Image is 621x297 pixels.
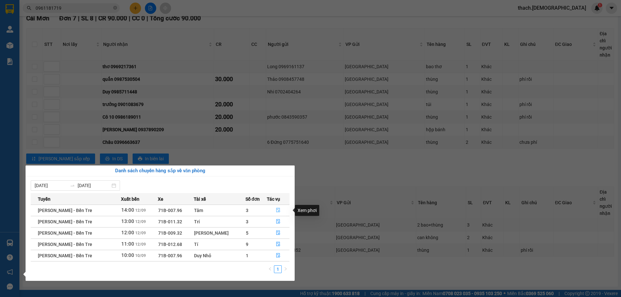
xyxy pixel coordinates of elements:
[121,196,139,203] span: Xuất bến
[246,219,248,224] span: 3
[282,265,289,273] button: right
[276,242,280,247] span: file-done
[276,208,280,213] span: file-done
[246,242,248,247] span: 9
[284,267,288,271] span: right
[194,252,245,259] div: Duy Nhỏ
[158,242,182,247] span: 71B-012.68
[135,208,146,213] span: 12/09
[135,231,146,235] span: 12/09
[276,253,280,258] span: file-done
[267,205,289,216] button: file-done
[194,196,206,203] span: Tài xế
[38,253,92,258] span: [PERSON_NAME] - Bến Tre
[135,253,146,258] span: 10/09
[267,196,280,203] span: Tác vụ
[276,219,280,224] span: file-done
[70,183,75,188] span: to
[245,196,260,203] span: Số đơn
[70,183,75,188] span: swap-right
[158,196,163,203] span: Xe
[121,207,134,213] span: 14:00
[194,218,245,225] div: Trí
[194,207,245,214] div: Tâm
[266,265,274,273] button: left
[274,265,282,273] li: 1
[38,242,92,247] span: [PERSON_NAME] - Bến Tre
[31,167,289,175] div: Danh sách chuyến hàng sắp về văn phòng
[246,208,248,213] span: 3
[35,182,67,189] input: Từ ngày
[282,265,289,273] li: Next Page
[246,253,248,258] span: 1
[121,252,134,258] span: 10:00
[38,208,92,213] span: [PERSON_NAME] - Bến Tre
[121,230,134,236] span: 12:00
[267,239,289,249] button: file-done
[246,230,248,236] span: 5
[266,265,274,273] li: Previous Page
[38,196,50,203] span: Tuyến
[135,219,146,224] span: 12/09
[267,250,289,261] button: file-done
[158,219,182,224] span: 71B-011.32
[121,241,134,247] span: 11:00
[135,242,146,247] span: 12/09
[158,253,182,258] span: 71B-007.96
[276,230,280,236] span: file-done
[38,230,92,236] span: [PERSON_NAME] - Bến Tre
[158,208,182,213] span: 71B-007.96
[121,218,134,224] span: 13:00
[268,267,272,271] span: left
[267,228,289,238] button: file-done
[274,266,281,273] a: 1
[38,219,92,224] span: [PERSON_NAME] - Bến Tre
[194,229,245,237] div: [PERSON_NAME]
[295,205,319,216] div: Xem phơi
[267,217,289,227] button: file-done
[194,241,245,248] div: Tí
[158,230,182,236] span: 71B-009.32
[78,182,110,189] input: Đến ngày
